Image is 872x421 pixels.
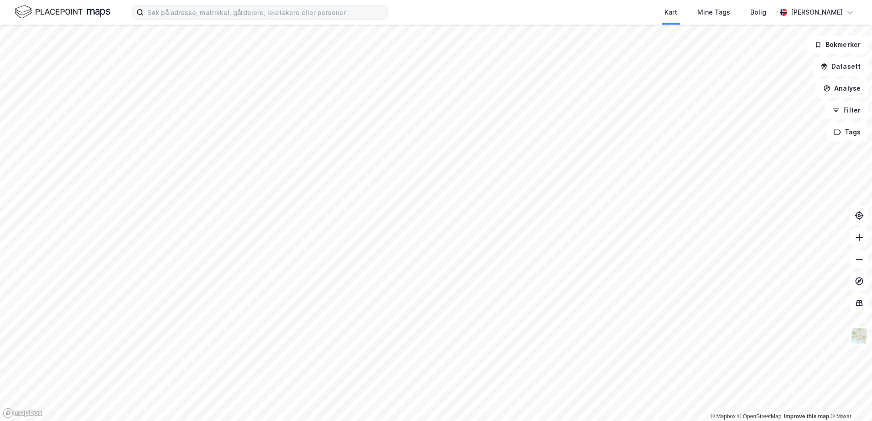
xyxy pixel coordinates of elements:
div: Mine Tags [697,7,730,18]
button: Filter [825,101,868,119]
a: Mapbox homepage [3,408,43,418]
a: Improve this map [784,413,829,420]
div: Kart [664,7,677,18]
iframe: Chat Widget [826,377,872,421]
button: Tags [826,123,868,141]
input: Søk på adresse, matrikkel, gårdeiere, leietakere eller personer [144,5,387,19]
div: Kontrollprogram for chat [826,377,872,421]
a: OpenStreetMap [737,413,782,420]
button: Bokmerker [807,36,868,54]
img: logo.f888ab2527a4732fd821a326f86c7f29.svg [15,4,110,20]
img: Z [851,327,868,344]
div: [PERSON_NAME] [791,7,843,18]
div: Bolig [750,7,766,18]
button: Datasett [813,57,868,76]
button: Analyse [815,79,868,98]
a: Mapbox [711,413,736,420]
